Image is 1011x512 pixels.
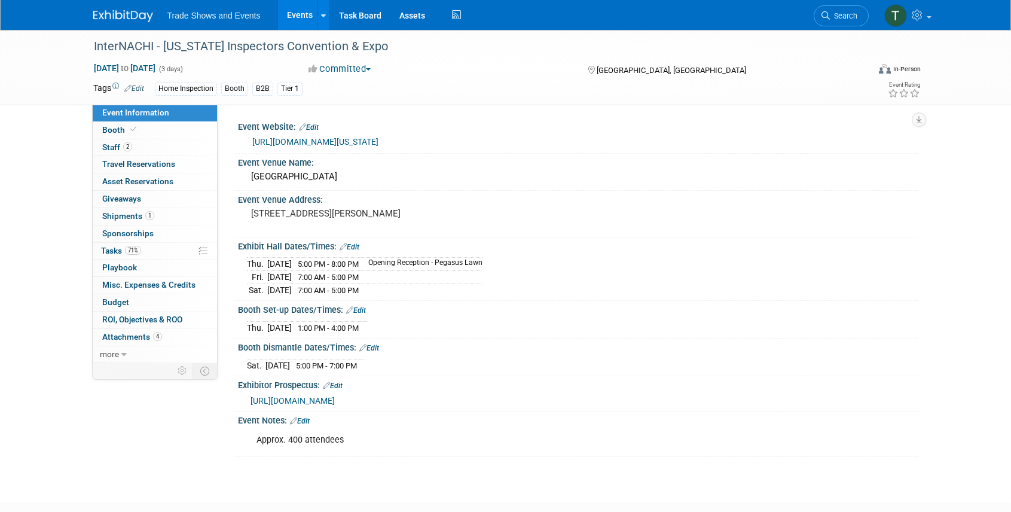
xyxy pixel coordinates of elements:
div: Event Notes: [238,412,918,427]
a: Asset Reservations [93,173,217,190]
td: Toggle Event Tabs [193,363,217,379]
span: to [119,63,130,73]
a: Booth [93,122,217,139]
td: Fri. [247,271,267,284]
div: InterNACHI - [US_STATE] Inspectors Convention & Expo [90,36,851,57]
img: ExhibitDay [93,10,153,22]
span: Shipments [102,211,154,221]
button: Committed [304,63,375,75]
div: Approx. 400 attendees [248,428,787,452]
span: 5:00 PM - 7:00 PM [296,361,357,370]
a: Edit [346,306,366,315]
span: Budget [102,297,129,307]
td: Thu. [247,258,267,271]
span: Misc. Expenses & Credits [102,280,196,289]
a: Playbook [93,260,217,276]
img: Tiff Wagner [884,4,907,27]
div: In-Person [893,65,921,74]
td: [DATE] [267,271,292,284]
a: Edit [124,84,144,93]
td: Thu. [247,321,267,334]
div: Home Inspection [155,83,217,95]
a: Search [814,5,869,26]
td: [DATE] [267,321,292,334]
a: Budget [93,294,217,311]
a: [URL][DOMAIN_NAME][US_STATE] [252,137,378,147]
div: Exhibitor Prospectus: [238,376,918,392]
span: Staff [102,142,132,152]
a: Edit [340,243,359,251]
span: 7:00 AM - 5:00 PM [298,286,359,295]
a: Edit [299,123,319,132]
td: Sat. [247,284,267,296]
a: Tasks71% [93,243,217,260]
a: Staff2 [93,139,217,156]
td: [DATE] [267,258,292,271]
pre: [STREET_ADDRESS][PERSON_NAME] [251,208,508,219]
span: [GEOGRAPHIC_DATA], [GEOGRAPHIC_DATA] [597,66,746,75]
div: Booth [221,83,248,95]
a: Giveaways [93,191,217,208]
a: Sponsorships [93,225,217,242]
span: Playbook [102,263,137,272]
div: Event Venue Address: [238,191,918,206]
span: 5:00 PM - 8:00 PM [298,260,359,269]
td: [DATE] [265,359,290,371]
span: Event Information [102,108,169,117]
div: Booth Dismantle Dates/Times: [238,339,918,354]
span: more [100,349,119,359]
span: 1 [145,211,154,220]
span: Attachments [102,332,162,342]
a: Attachments4 [93,329,217,346]
td: Tags [93,82,144,96]
a: Shipments1 [93,208,217,225]
span: Asset Reservations [102,176,173,186]
td: Sat. [247,359,265,371]
div: B2B [252,83,273,95]
td: [DATE] [267,284,292,296]
a: Edit [290,417,310,425]
span: (3 days) [158,65,183,73]
div: Event Venue Name: [238,154,918,169]
div: [GEOGRAPHIC_DATA] [247,167,909,186]
span: 2 [123,142,132,151]
div: Event Format [798,62,921,80]
a: Misc. Expenses & Credits [93,277,217,294]
span: [DATE] [DATE] [93,63,156,74]
span: Trade Shows and Events [167,11,261,20]
a: Edit [323,382,343,390]
span: Giveaways [102,194,141,203]
span: Tasks [101,246,141,255]
img: Format-Inperson.png [879,64,891,74]
a: Travel Reservations [93,156,217,173]
div: Event Website: [238,118,918,133]
span: Travel Reservations [102,159,175,169]
span: Booth [102,125,139,135]
a: Edit [359,344,379,352]
span: 4 [153,332,162,341]
a: Event Information [93,105,217,121]
i: Booth reservation complete [130,126,136,133]
a: [URL][DOMAIN_NAME] [251,396,335,406]
span: ROI, Objectives & ROO [102,315,182,324]
div: Event Rating [888,82,920,88]
div: Exhibit Hall Dates/Times: [238,237,918,253]
a: more [93,346,217,363]
td: Personalize Event Tab Strip [172,363,193,379]
span: Sponsorships [102,228,154,238]
span: Search [830,11,857,20]
a: ROI, Objectives & ROO [93,312,217,328]
div: Tier 1 [277,83,303,95]
span: 7:00 AM - 5:00 PM [298,273,359,282]
span: 71% [125,246,141,255]
span: 1:00 PM - 4:00 PM [298,324,359,333]
div: Booth Set-up Dates/Times: [238,301,918,316]
td: Opening Reception - Pegasus Lawn [361,258,482,271]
